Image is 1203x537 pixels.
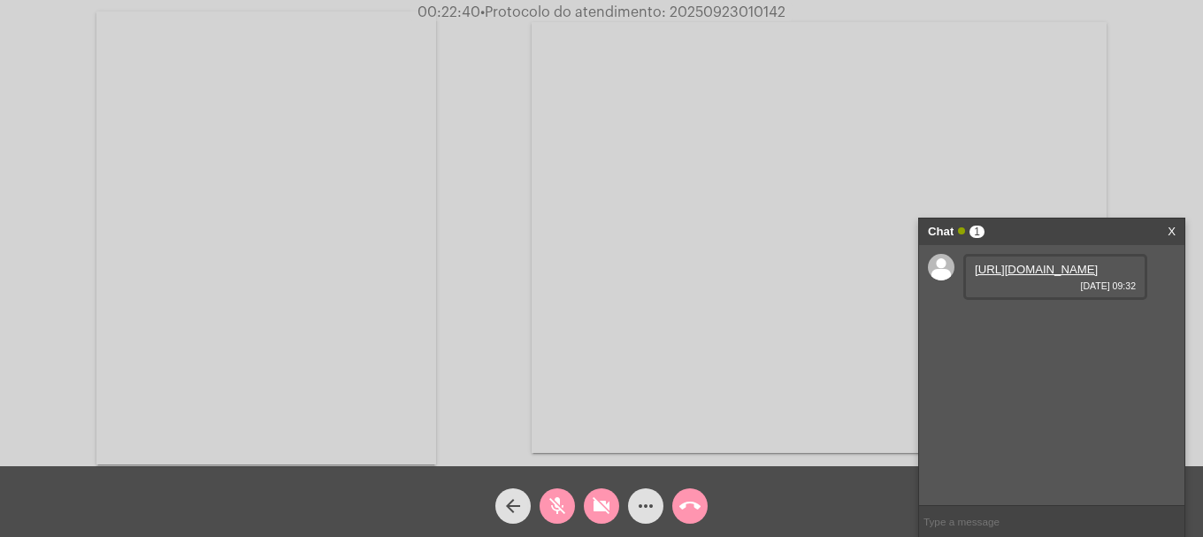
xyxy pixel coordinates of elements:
[975,280,1136,291] span: [DATE] 09:32
[502,495,524,517] mat-icon: arrow_back
[928,219,954,245] strong: Chat
[418,5,480,19] span: 00:22:40
[975,263,1098,276] a: [URL][DOMAIN_NAME]
[480,5,485,19] span: •
[480,5,785,19] span: Protocolo do atendimento: 20250923010142
[679,495,701,517] mat-icon: call_end
[1168,219,1176,245] a: X
[635,495,656,517] mat-icon: more_horiz
[969,226,985,238] span: 1
[919,506,1184,537] input: Type a message
[591,495,612,517] mat-icon: videocam_off
[958,227,965,234] span: Online
[547,495,568,517] mat-icon: mic_off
